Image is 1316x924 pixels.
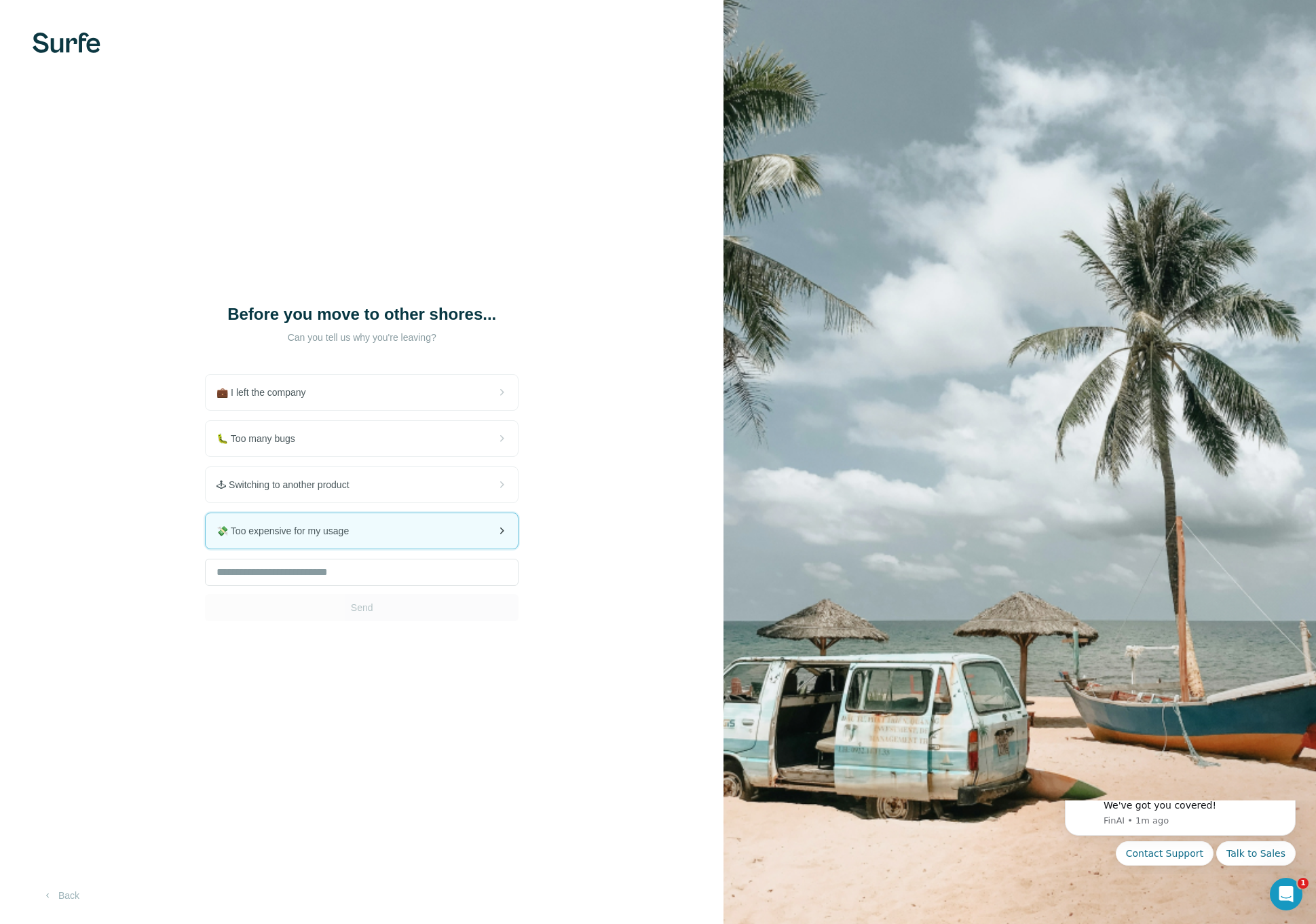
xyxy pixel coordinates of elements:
[1298,878,1309,889] span: 1
[217,386,316,399] span: 💼 I left the company
[217,432,306,445] span: 🐛 Too many bugs
[217,524,360,538] span: 💸 Too expensive for my usage
[33,33,100,53] img: Surfe's logo
[217,478,360,492] span: 🕹 Switching to another product
[226,331,497,344] p: Can you tell us why you're leaving?
[33,883,89,908] button: Back
[1045,800,1316,874] iframe: Intercom notifications message
[1270,878,1302,910] iframe: Intercom live chat
[226,303,497,325] h1: Before you move to other shores...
